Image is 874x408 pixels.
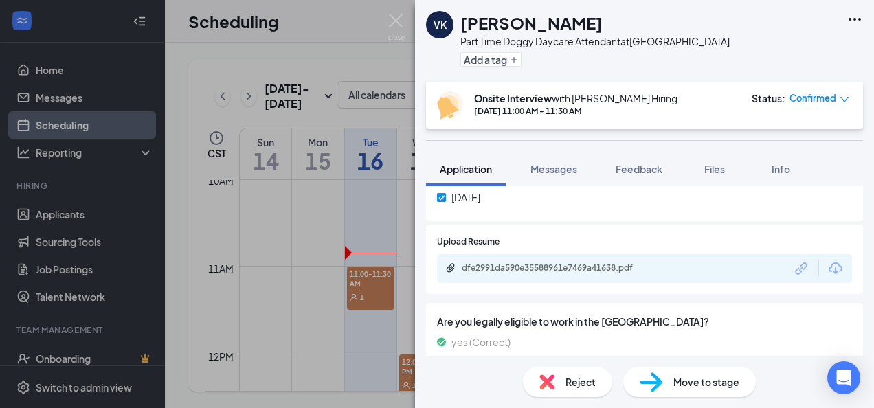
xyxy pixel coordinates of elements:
[772,163,790,175] span: Info
[445,262,456,273] svg: Paperclip
[460,34,730,48] div: Part Time Doggy Daycare Attendant at [GEOGRAPHIC_DATA]
[673,374,739,389] span: Move to stage
[827,361,860,394] div: Open Intercom Messenger
[460,52,522,67] button: PlusAdd a tag
[510,56,518,64] svg: Plus
[437,236,500,249] span: Upload Resume
[565,374,596,389] span: Reject
[474,91,677,105] div: with [PERSON_NAME] Hiring
[704,163,725,175] span: Files
[451,335,511,350] span: yes (Correct)
[474,105,677,117] div: [DATE] 11:00 AM - 11:30 AM
[445,262,668,275] a: Paperclipdfe2991da590e35588961e7469a41638.pdf
[827,260,844,277] svg: Download
[530,163,577,175] span: Messages
[440,163,492,175] span: Application
[752,91,785,105] div: Status :
[793,260,811,277] svg: Link
[840,95,849,104] span: down
[460,11,603,34] h1: [PERSON_NAME]
[451,190,480,205] span: [DATE]
[462,262,654,273] div: dfe2991da590e35588961e7469a41638.pdf
[616,163,662,175] span: Feedback
[451,355,463,370] span: no
[789,91,836,105] span: Confirmed
[434,18,447,32] div: VK
[437,314,852,329] span: Are you legally eligible to work in the [GEOGRAPHIC_DATA]?
[847,11,863,27] svg: Ellipses
[474,92,552,104] b: Onsite Interview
